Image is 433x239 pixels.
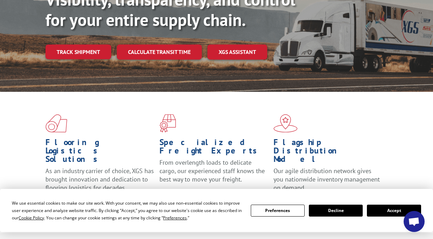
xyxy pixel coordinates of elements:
[45,138,154,167] h1: Flooring Logistics Solutions
[45,114,67,132] img: xgs-icon-total-supply-chain-intelligence-red
[117,45,202,60] a: Calculate transit time
[309,205,363,217] button: Decline
[12,199,242,221] div: We use essential cookies to make our site work. With your consent, we may also use non-essential ...
[274,114,298,132] img: xgs-icon-flagship-distribution-model-red
[159,158,268,190] p: From overlength loads to delicate cargo, our experienced staff knows the best way to move your fr...
[274,167,380,192] span: Our agile distribution network gives you nationwide inventory management on demand.
[19,215,44,221] span: Cookie Policy
[159,138,268,158] h1: Specialized Freight Experts
[207,45,267,60] a: XGS ASSISTANT
[45,45,111,59] a: Track shipment
[163,215,187,221] span: Preferences
[367,205,421,217] button: Accept
[159,114,176,132] img: xgs-icon-focused-on-flooring-red
[251,205,305,217] button: Preferences
[274,138,382,167] h1: Flagship Distribution Model
[404,211,425,232] div: Open chat
[45,167,154,192] span: As an industry carrier of choice, XGS has brought innovation and dedication to flooring logistics...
